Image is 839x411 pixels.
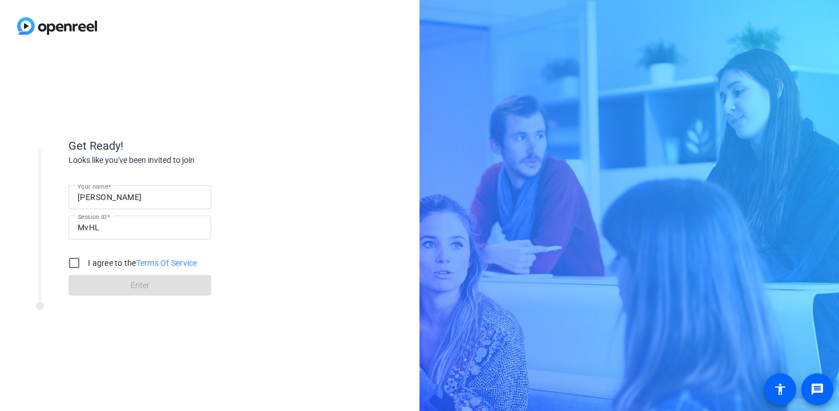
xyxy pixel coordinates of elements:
mat-label: Your name [78,183,108,190]
mat-icon: accessibility [773,382,787,396]
mat-label: Session ID [78,213,107,220]
label: I agree to the [86,257,197,269]
a: Terms Of Service [136,258,197,268]
div: Get Ready! [68,137,297,154]
div: Looks like you've been invited to join [68,154,297,166]
mat-icon: message [810,382,824,396]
